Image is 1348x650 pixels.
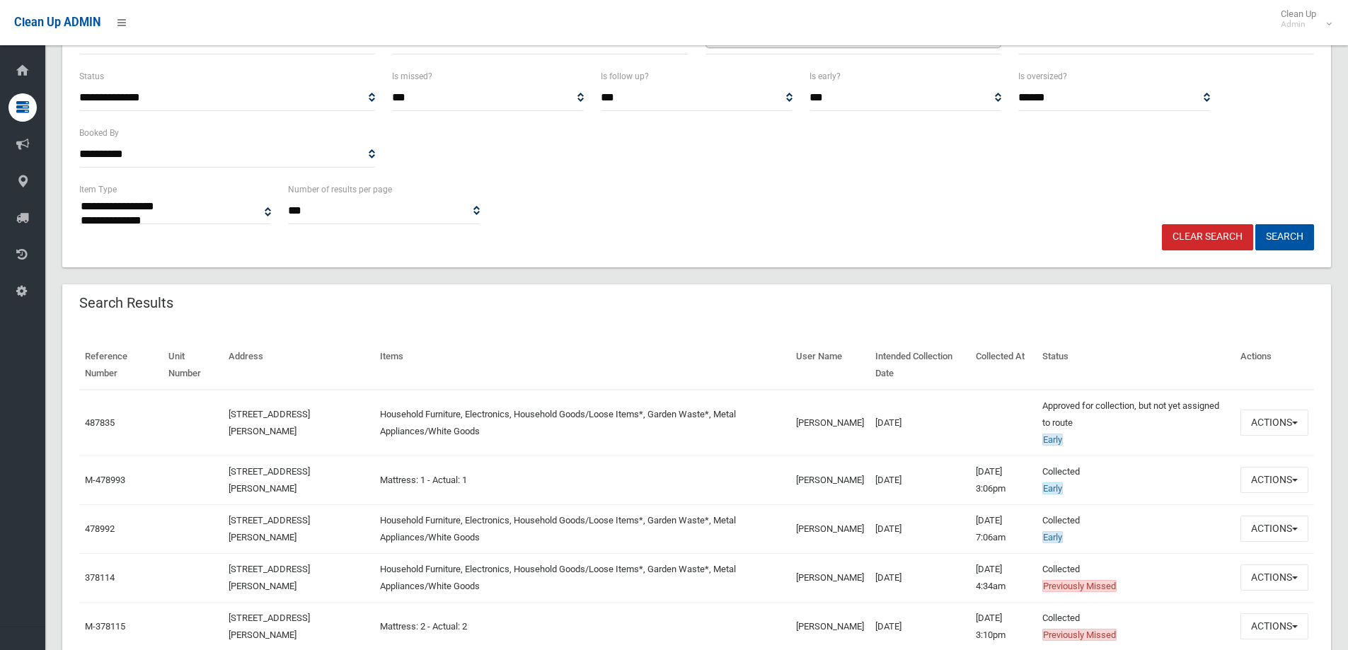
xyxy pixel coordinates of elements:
label: Booked By [79,125,119,141]
span: Previously Missed [1042,629,1117,641]
button: Actions [1240,613,1308,639]
a: [STREET_ADDRESS][PERSON_NAME] [229,466,310,494]
label: Is oversized? [1018,69,1067,84]
label: Is missed? [392,69,432,84]
small: Admin [1281,19,1316,30]
a: [STREET_ADDRESS][PERSON_NAME] [229,564,310,591]
th: User Name [790,341,870,390]
td: Collected [1037,455,1235,504]
label: Number of results per page [288,182,392,197]
a: Clear Search [1162,224,1253,250]
td: [PERSON_NAME] [790,455,870,504]
span: Early [1042,482,1063,494]
td: [PERSON_NAME] [790,553,870,602]
label: Status [79,69,104,84]
button: Actions [1240,410,1308,436]
td: [DATE] 7:06am [970,504,1037,553]
td: Household Furniture, Electronics, Household Goods/Loose Items*, Garden Waste*, Metal Appliances/W... [374,504,790,553]
td: [PERSON_NAME] [790,504,870,553]
label: Is follow up? [601,69,649,84]
td: [DATE] 4:34am [970,553,1037,602]
th: Address [223,341,374,390]
th: Items [374,341,790,390]
span: Early [1042,434,1063,446]
td: [DATE] [870,504,971,553]
button: Search [1255,224,1314,250]
td: [DATE] 3:06pm [970,455,1037,504]
td: Mattress: 1 - Actual: 1 [374,455,790,504]
td: [DATE] [870,553,971,602]
span: Clean Up [1274,8,1330,30]
a: M-478993 [85,475,125,485]
td: Household Furniture, Electronics, Household Goods/Loose Items*, Garden Waste*, Metal Appliances/W... [374,553,790,602]
a: 478992 [85,523,115,534]
header: Search Results [62,289,190,317]
th: Reference Number [79,341,163,390]
a: M-378115 [85,621,125,632]
td: Collected [1037,504,1235,553]
th: Status [1037,341,1235,390]
a: [STREET_ADDRESS][PERSON_NAME] [229,613,310,640]
label: Is early? [810,69,841,84]
button: Actions [1240,467,1308,493]
a: 487835 [85,417,115,428]
a: [STREET_ADDRESS][PERSON_NAME] [229,515,310,542]
th: Actions [1235,341,1314,390]
th: Unit Number [163,341,222,390]
th: Intended Collection Date [870,341,971,390]
span: Previously Missed [1042,580,1117,592]
a: 378114 [85,572,115,583]
td: Collected [1037,553,1235,602]
td: Approved for collection, but not yet assigned to route [1037,390,1235,456]
td: Household Furniture, Electronics, Household Goods/Loose Items*, Garden Waste*, Metal Appliances/W... [374,390,790,456]
a: [STREET_ADDRESS][PERSON_NAME] [229,409,310,436]
button: Actions [1240,516,1308,542]
span: Early [1042,531,1063,543]
td: [DATE] [870,455,971,504]
td: [PERSON_NAME] [790,390,870,456]
label: Item Type [79,182,117,197]
th: Collected At [970,341,1037,390]
span: Clean Up ADMIN [14,16,100,29]
button: Actions [1240,564,1308,591]
td: [DATE] [870,390,971,456]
